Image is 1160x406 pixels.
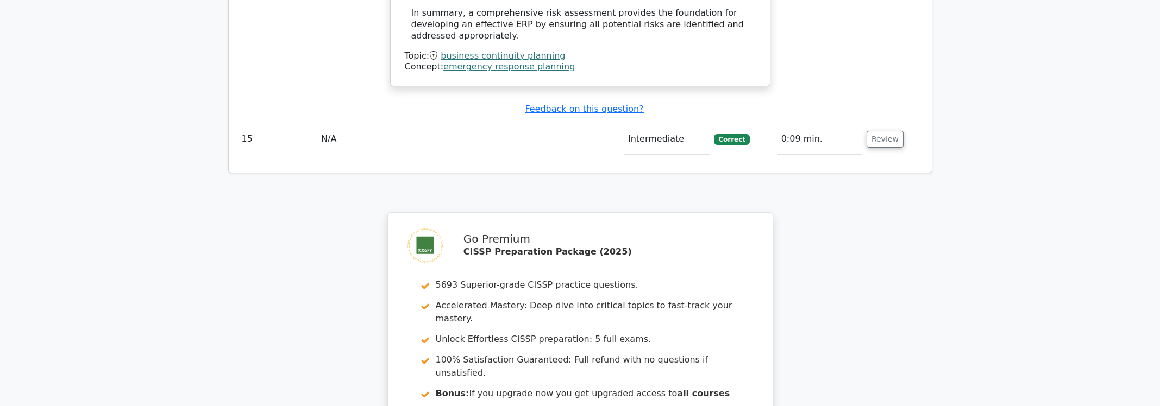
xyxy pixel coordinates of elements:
[317,124,624,155] td: N/A
[714,134,749,145] span: Correct
[237,124,317,155] td: 15
[441,50,565,61] a: business continuity planning
[525,104,643,114] a: Feedback on this question?
[405,50,756,62] div: Topic:
[777,124,862,155] td: 0:09 min.
[867,131,904,148] button: Review
[405,61,756,73] div: Concept:
[624,124,710,155] td: Intermediate
[443,61,575,72] a: emergency response planning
